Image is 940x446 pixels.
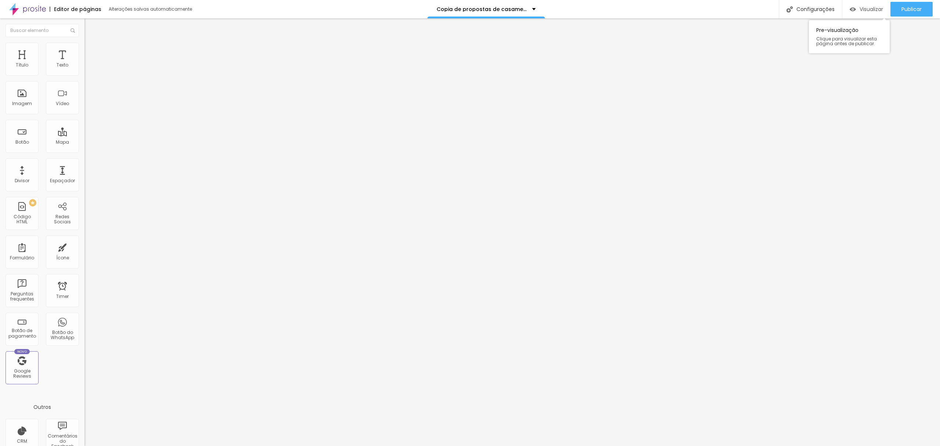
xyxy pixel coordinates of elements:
p: Copia de propostas de casamento [437,7,527,12]
button: Publicar [890,2,933,17]
div: Divisor [15,178,29,183]
span: Clique para visualizar esta página antes de publicar. [816,36,882,46]
img: Icone [70,28,75,33]
div: Timer [56,294,69,299]
div: Editor de páginas [50,7,101,12]
div: Alterações salvas automaticamente [109,7,193,11]
input: Buscar elemento [6,24,79,37]
div: Botão do WhatsApp [48,330,77,341]
div: Botão [15,140,29,145]
div: Título [16,62,28,68]
div: Mapa [56,140,69,145]
div: Código HTML [7,214,36,225]
div: Perguntas frequentes [7,291,36,302]
img: view-1.svg [850,6,856,12]
div: Formulário [10,255,34,260]
button: Visualizar [842,2,890,17]
img: Icone [787,6,793,12]
div: Texto [57,62,68,68]
div: Vídeo [56,101,69,106]
div: Google Reviews [7,368,36,379]
div: Espaçador [50,178,75,183]
span: Visualizar [860,6,883,12]
div: Redes Sociais [48,214,77,225]
div: Imagem [12,101,32,106]
div: CRM [17,439,27,444]
div: Ícone [56,255,69,260]
span: Publicar [901,6,922,12]
div: Botão de pagamento [7,328,36,339]
div: Novo [14,349,30,354]
div: Pre-visualização [809,20,890,53]
iframe: Editor [84,18,940,446]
